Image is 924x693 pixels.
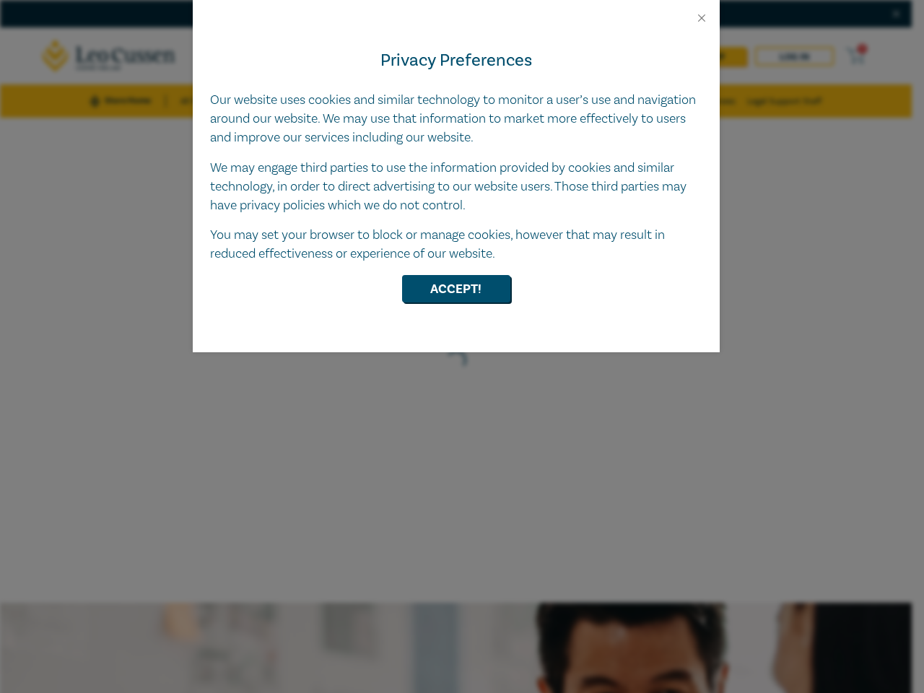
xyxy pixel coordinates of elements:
button: Close [695,12,708,25]
p: We may engage third parties to use the information provided by cookies and similar technology, in... [210,159,702,215]
button: Accept! [402,275,510,302]
p: Our website uses cookies and similar technology to monitor a user’s use and navigation around our... [210,91,702,147]
h4: Privacy Preferences [210,48,702,74]
p: You may set your browser to block or manage cookies, however that may result in reduced effective... [210,226,702,263]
